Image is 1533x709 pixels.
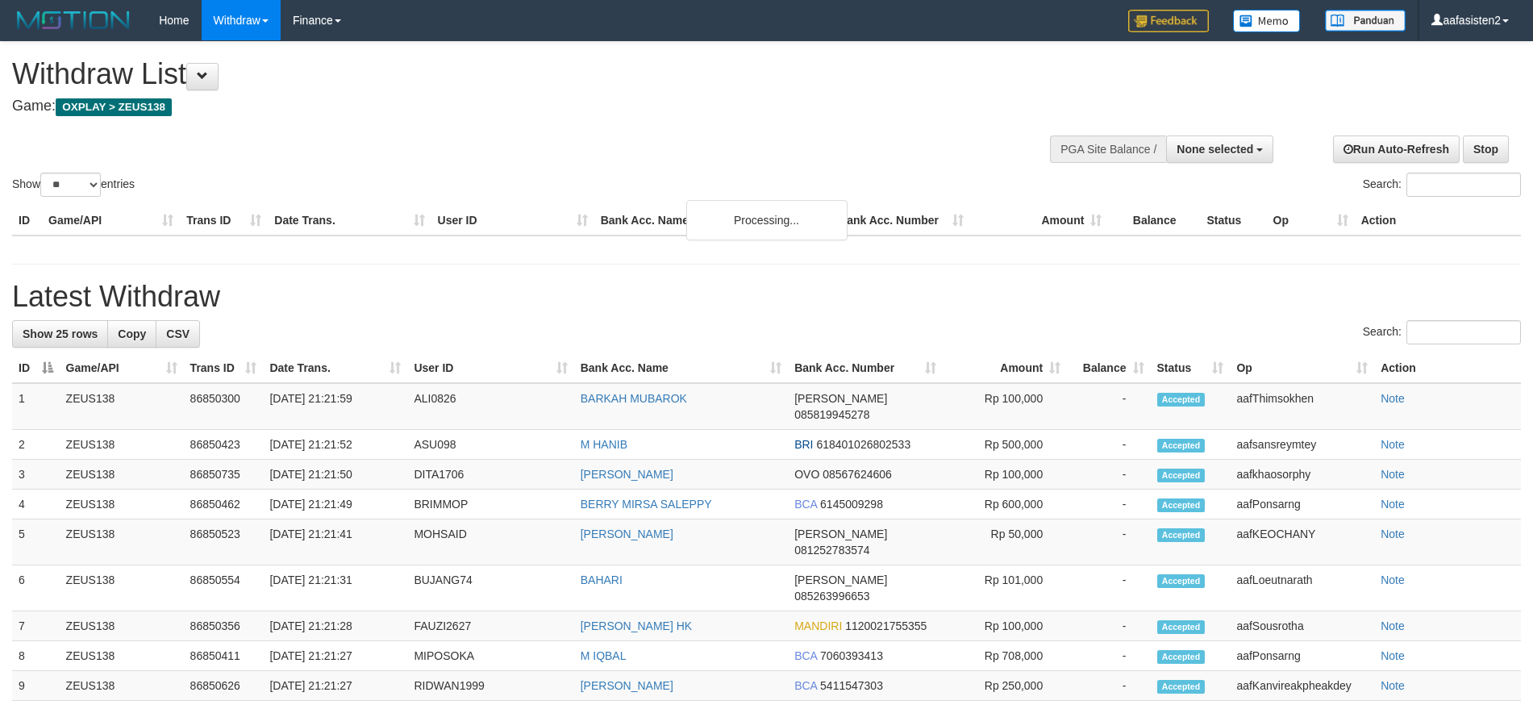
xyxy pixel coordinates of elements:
[407,671,573,701] td: RIDWAN1999
[794,649,817,662] span: BCA
[943,671,1067,701] td: Rp 250,000
[1157,439,1206,453] span: Accepted
[1157,528,1206,542] span: Accepted
[581,679,673,692] a: [PERSON_NAME]
[1381,392,1405,405] a: Note
[184,611,264,641] td: 86850356
[1230,490,1374,519] td: aafPonsarng
[56,98,172,116] span: OXPLAY > ZEUS138
[263,565,407,611] td: [DATE] 21:21:31
[1333,136,1460,163] a: Run Auto-Refresh
[943,383,1067,430] td: Rp 100,000
[1067,430,1150,460] td: -
[943,353,1067,383] th: Amount: activate to sort column ascending
[832,206,970,236] th: Bank Acc. Number
[184,519,264,565] td: 86850523
[12,490,60,519] td: 4
[794,498,817,511] span: BCA
[574,353,788,383] th: Bank Acc. Name: activate to sort column ascending
[943,519,1067,565] td: Rp 50,000
[263,430,407,460] td: [DATE] 21:21:52
[407,430,573,460] td: ASU098
[943,611,1067,641] td: Rp 100,000
[970,206,1108,236] th: Amount
[184,383,264,430] td: 86850300
[118,327,146,340] span: Copy
[820,679,883,692] span: Copy 5411547303 to clipboard
[1157,574,1206,588] span: Accepted
[60,430,184,460] td: ZEUS138
[1381,498,1405,511] a: Note
[1067,460,1150,490] td: -
[1067,490,1150,519] td: -
[686,200,848,240] div: Processing...
[794,528,887,540] span: [PERSON_NAME]
[166,327,190,340] span: CSV
[12,98,1006,115] h4: Game:
[1267,206,1355,236] th: Op
[12,383,60,430] td: 1
[1381,528,1405,540] a: Note
[1406,320,1521,344] input: Search:
[1374,353,1521,383] th: Action
[12,353,60,383] th: ID: activate to sort column descending
[60,565,184,611] td: ZEUS138
[845,619,927,632] span: Copy 1120021755355 to clipboard
[60,383,184,430] td: ZEUS138
[263,641,407,671] td: [DATE] 21:21:27
[1067,383,1150,430] td: -
[794,408,869,421] span: Copy 085819945278 to clipboard
[794,438,813,451] span: BRI
[1151,353,1231,383] th: Status: activate to sort column ascending
[12,58,1006,90] h1: Withdraw List
[1067,519,1150,565] td: -
[794,392,887,405] span: [PERSON_NAME]
[823,468,892,481] span: Copy 08567624606 to clipboard
[1363,320,1521,344] label: Search:
[581,468,673,481] a: [PERSON_NAME]
[184,490,264,519] td: 86850462
[581,649,627,662] a: M IQBAL
[12,611,60,641] td: 7
[1067,671,1150,701] td: -
[1233,10,1301,32] img: Button%20Memo.svg
[943,565,1067,611] td: Rp 101,000
[23,327,98,340] span: Show 25 rows
[1157,469,1206,482] span: Accepted
[60,490,184,519] td: ZEUS138
[820,498,883,511] span: Copy 6145009298 to clipboard
[581,438,627,451] a: M HANIB
[12,320,108,348] a: Show 25 rows
[1067,611,1150,641] td: -
[407,353,573,383] th: User ID: activate to sort column ascending
[1230,353,1374,383] th: Op: activate to sort column ascending
[794,619,842,632] span: MANDIRI
[184,430,264,460] td: 86850423
[12,671,60,701] td: 9
[12,460,60,490] td: 3
[12,281,1521,313] h1: Latest Withdraw
[1325,10,1406,31] img: panduan.png
[184,641,264,671] td: 86850411
[943,641,1067,671] td: Rp 708,000
[12,641,60,671] td: 8
[407,519,573,565] td: MOHSAID
[1230,671,1374,701] td: aafKanvireakpheakdey
[431,206,594,236] th: User ID
[1230,611,1374,641] td: aafSousrotha
[407,490,573,519] td: BRIMMOP
[1067,565,1150,611] td: -
[1050,136,1166,163] div: PGA Site Balance /
[107,320,156,348] a: Copy
[581,573,623,586] a: BAHARI
[263,519,407,565] td: [DATE] 21:21:41
[1108,206,1200,236] th: Balance
[60,519,184,565] td: ZEUS138
[184,671,264,701] td: 86850626
[263,671,407,701] td: [DATE] 21:21:27
[1381,679,1405,692] a: Note
[1157,680,1206,694] span: Accepted
[1230,565,1374,611] td: aafLoeutnarath
[581,619,692,632] a: [PERSON_NAME] HK
[1230,430,1374,460] td: aafsansreymtey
